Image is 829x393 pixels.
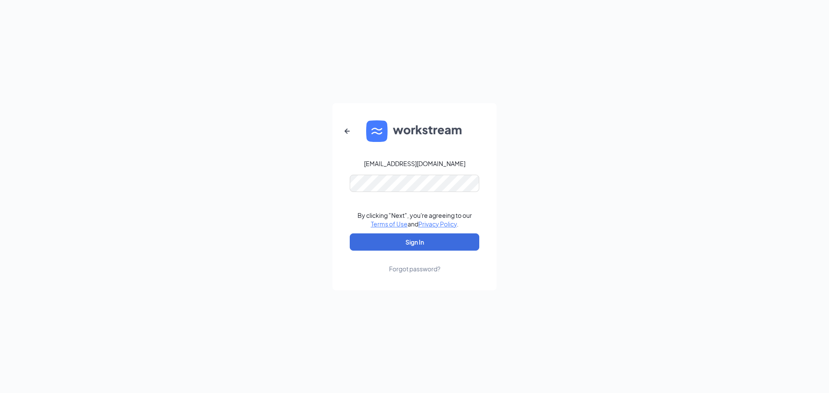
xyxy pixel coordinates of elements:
[337,121,358,141] button: ArrowLeftNew
[342,126,352,136] svg: ArrowLeftNew
[389,264,440,273] div: Forgot password?
[418,220,457,228] a: Privacy Policy
[350,233,479,251] button: Sign In
[358,211,472,228] div: By clicking "Next", you're agreeing to our and .
[364,159,465,168] div: [EMAIL_ADDRESS][DOMAIN_NAME]
[371,220,408,228] a: Terms of Use
[389,251,440,273] a: Forgot password?
[366,120,463,142] img: WS logo and Workstream text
